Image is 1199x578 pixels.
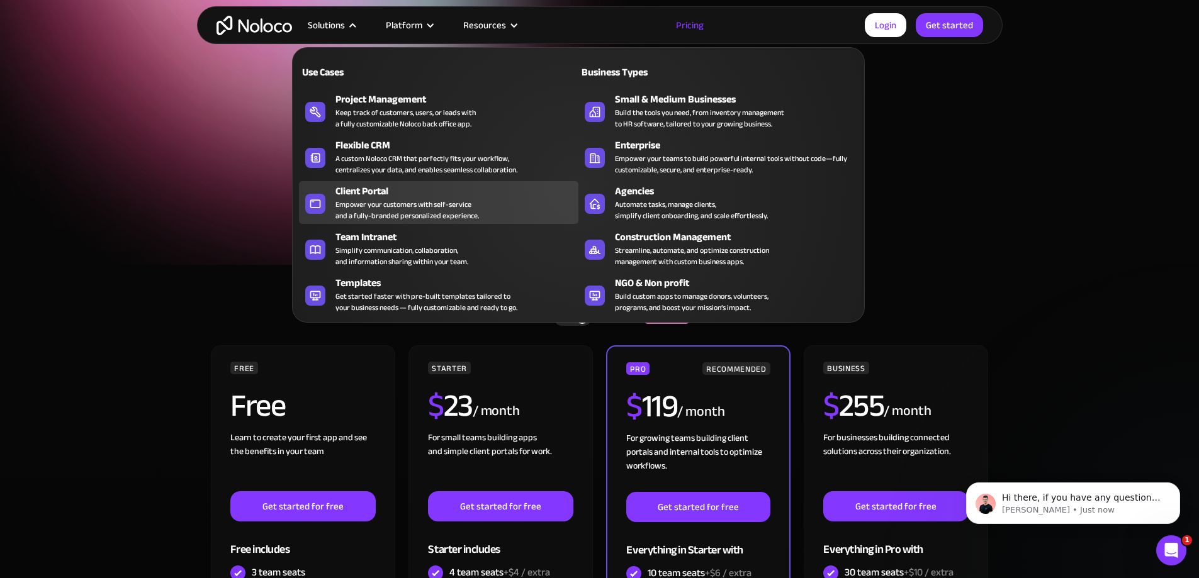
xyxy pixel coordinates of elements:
a: Small & Medium BusinessesBuild the tools you need, from inventory managementto HR software, tailo... [578,89,858,132]
div: Learn to create your first app and see the benefits in your team ‍ [230,431,375,491]
div: BUSINESS [823,362,869,374]
a: Pricing [660,17,719,33]
h2: Free [230,390,285,421]
a: Get started for free [230,491,375,521]
span: $ [428,376,444,435]
div: Build the tools you need, from inventory management to HR software, tailored to your growing busi... [615,107,784,130]
h2: 255 [823,390,884,421]
a: EnterpriseEmpower your teams to build powerful internal tools without code—fully customizable, se... [578,135,858,178]
div: For businesses building connected solutions across their organization. ‍ [823,431,968,491]
div: SAVE 20% [645,311,689,324]
div: Solutions [292,17,370,33]
div: Business Types [578,65,713,80]
div: Use Cases [299,65,434,80]
nav: Solutions [292,30,865,323]
div: Everything in Pro with [823,521,968,562]
div: PRO [626,362,650,375]
div: Get started faster with pre-built templates tailored to your business needs — fully customizable ... [335,291,517,313]
div: FREE [230,362,258,374]
div: Flexible CRM [335,138,584,153]
a: home [217,16,292,35]
a: Get started for free [626,492,770,522]
div: Enterprise [615,138,864,153]
div: For growing teams building client portals and internal tools to optimize workflows. [626,431,770,492]
div: Project Management [335,92,584,107]
a: Construction ManagementStreamline, automate, and optimize constructionmanagement with custom busi... [578,227,858,270]
a: NGO & Non profitBuild custom apps to manage donors, volunteers,programs, and boost your mission’s... [578,273,858,316]
div: Agencies [615,184,864,199]
div: A custom Noloco CRM that perfectly fits your workflow, centralizes your data, and enables seamles... [335,153,517,175]
div: Platform [370,17,448,33]
span: 1 [1182,535,1192,545]
div: / month [473,401,520,421]
a: Use Cases [299,57,578,86]
a: Login [865,13,906,37]
div: Monthly [491,308,554,327]
div: Templates [335,275,584,291]
div: Team Intranet [335,230,584,245]
div: Small & Medium Businesses [615,92,864,107]
iframe: Intercom notifications message [947,456,1199,544]
a: Get started for free [428,491,573,521]
div: Build custom apps to manage donors, volunteers, programs, and boost your mission’s impact. [615,291,768,313]
a: Client PortalEmpower your customers with self-serviceand a fully-branded personalized experience. [299,181,578,224]
div: Construction Management [615,230,864,245]
div: Resources [463,17,506,33]
a: Business Types [578,57,858,86]
div: Yearly [592,308,645,327]
div: Free includes [230,521,375,562]
div: Keep track of customers, users, or leads with a fully customizable Noloco back office app. [335,107,476,130]
a: Team IntranetSimplify communication, collaboration,and information sharing within your team. [299,227,578,270]
span: $ [823,376,839,435]
div: Platform [386,17,422,33]
iframe: Intercom live chat [1156,535,1186,565]
div: / month [884,401,931,421]
div: Empower your teams to build powerful internal tools without code—fully customizable, secure, and ... [615,153,852,175]
a: Flexible CRMA custom Noloco CRM that perfectly fits your workflow,centralizes your data, and enab... [299,135,578,178]
h2: 119 [626,391,677,422]
div: / month [677,402,724,422]
div: Streamline, automate, and optimize construction management with custom business apps. [615,245,769,267]
a: Get started [916,13,983,37]
h1: A plan for organizations of all sizes [210,90,990,128]
div: Automate tasks, manage clients, simplify client onboarding, and scale effortlessly. [615,199,768,221]
div: Starter includes [428,521,573,562]
div: Client Portal [335,184,584,199]
div: STARTER [428,362,470,374]
a: Project ManagementKeep track of customers, users, or leads witha fully customizable Noloco back o... [299,89,578,132]
a: Get started for free [823,491,968,521]
div: Resources [448,17,531,33]
div: Empower your customers with self-service and a fully-branded personalized experience. [335,199,479,221]
div: Everything in Starter with [626,522,770,563]
div: For small teams building apps and simple client portals for work. ‍ [428,431,573,491]
span: $ [626,377,642,436]
a: TemplatesGet started faster with pre-built templates tailored toyour business needs — fully custo... [299,273,578,316]
a: AgenciesAutomate tasks, manage clients,simplify client onboarding, and scale effortlessly. [578,181,858,224]
div: Solutions [308,17,345,33]
h2: 23 [428,390,473,421]
div: Simplify communication, collaboration, and information sharing within your team. [335,245,468,267]
div: NGO & Non profit [615,275,864,291]
div: RECOMMENDED [702,362,770,375]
